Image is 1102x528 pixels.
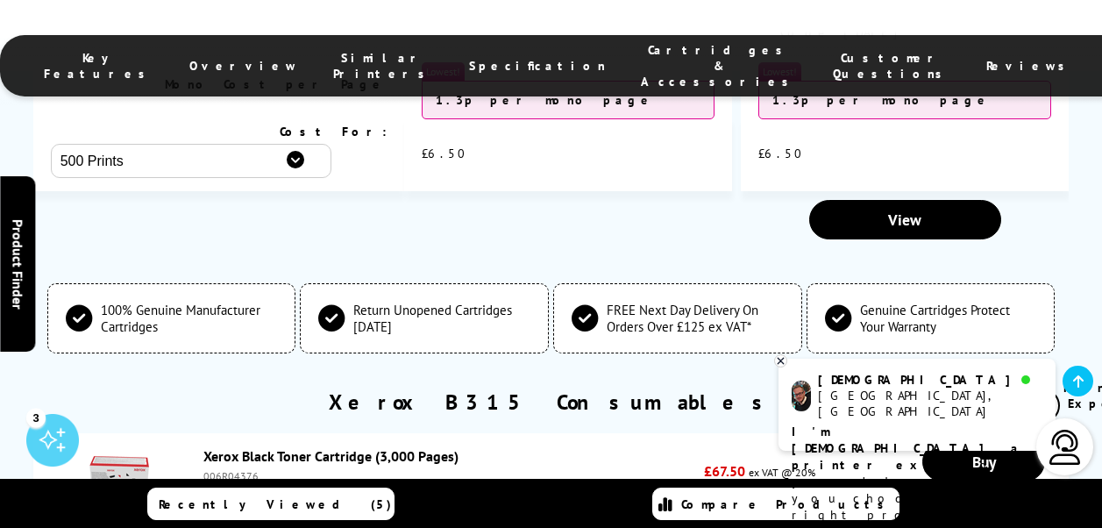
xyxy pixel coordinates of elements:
[44,50,154,82] span: Key Features
[792,424,1042,524] p: of 19 years! I can help you choose the right product
[9,219,26,310] span: Product Finder
[749,466,815,479] span: ex VAT @ 20%
[888,210,921,230] span: View
[792,424,1023,473] b: I'm [DEMOGRAPHIC_DATA], a printer expert
[26,408,46,427] div: 3
[792,381,811,411] img: chris-livechat.png
[422,146,466,161] span: £6.50
[986,58,1074,74] span: Reviews
[1048,430,1083,465] img: user-headset-light.svg
[189,58,298,74] span: Overview
[280,124,387,139] span: Cost For:
[607,302,784,335] span: FREE Next Day Delivery On Orders Over £125 ex VAT*
[329,389,773,416] a: Xerox B315 Consumables
[469,58,606,74] span: Specification
[101,302,278,335] span: 100% Genuine Manufacturer Cartridges
[203,447,459,465] a: Xerox Black Toner Cartridge (3,000 Pages)
[758,146,803,161] span: £6.50
[860,302,1037,335] span: Genuine Cartridges Protect Your Warranty
[809,200,1001,239] a: View
[641,42,798,89] span: Cartridges & Accessories
[704,462,745,480] strong: £67.50
[147,488,395,520] a: Recently Viewed (5)
[681,496,893,512] span: Compare Products
[88,452,149,513] img: Xerox Black Toner Cartridge (3,000 Pages)
[652,488,899,520] a: Compare Products
[818,372,1042,388] div: [DEMOGRAPHIC_DATA]
[818,388,1042,419] div: [GEOGRAPHIC_DATA], [GEOGRAPHIC_DATA]
[353,302,530,335] span: Return Unopened Cartridges [DATE]
[833,50,951,82] span: Customer Questions
[159,496,392,512] span: Recently Viewed (5)
[203,469,695,482] div: 006R04376
[333,50,434,82] span: Similar Printers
